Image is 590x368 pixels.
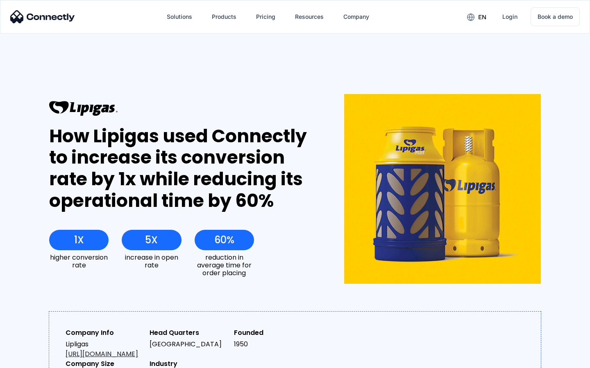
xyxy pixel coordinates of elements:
img: Connectly Logo [10,10,75,23]
ul: Language list [16,354,49,365]
div: Company Info [66,328,143,338]
div: reduction in average time for order placing [195,254,254,277]
div: en [478,11,486,23]
a: Book a demo [531,7,580,26]
div: How Lipigas used Connectly to increase its conversion rate by 1x while reducing its operational t... [49,126,314,212]
div: Products [212,11,236,22]
div: 60% [214,234,234,246]
div: Resources [295,11,324,22]
div: Founded [234,328,311,338]
div: Pricing [256,11,275,22]
div: higher conversion rate [49,254,109,269]
div: 1950 [234,339,311,349]
aside: Language selected: English [8,354,49,365]
div: Head Quarters [150,328,227,338]
a: Pricing [250,7,282,27]
div: [GEOGRAPHIC_DATA] [150,339,227,349]
div: increase in open rate [122,254,181,269]
div: 5X [145,234,158,246]
a: Login [496,7,524,27]
a: [URL][DOMAIN_NAME] [66,349,138,359]
div: Solutions [167,11,192,22]
div: 1X [74,234,84,246]
div: Login [502,11,517,22]
div: Company [343,11,369,22]
div: Lipligas [66,339,143,359]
